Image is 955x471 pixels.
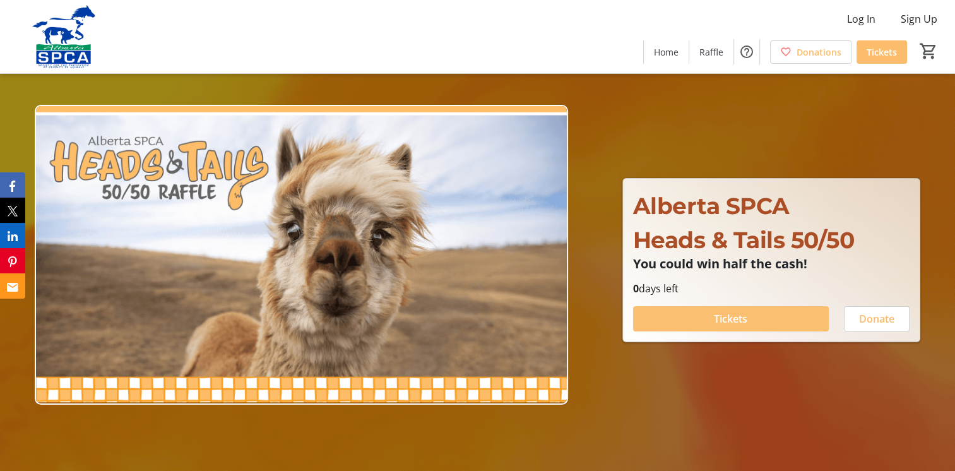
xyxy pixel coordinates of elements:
a: Home [644,40,689,64]
a: Tickets [857,40,907,64]
span: Donate [859,311,894,326]
span: Home [654,45,679,59]
button: Help [734,39,759,64]
span: Heads & Tails 50/50 [633,226,855,254]
span: 0 [633,282,639,295]
span: Raffle [699,45,723,59]
span: Alberta SPCA [633,192,790,220]
img: Campaign CTA Media Photo [35,105,568,405]
span: Donations [797,45,841,59]
a: Donations [770,40,851,64]
span: Tickets [867,45,897,59]
a: Raffle [689,40,733,64]
p: days left [633,281,910,296]
button: Log In [837,9,886,29]
button: Sign Up [891,9,947,29]
img: Alberta SPCA's Logo [8,5,120,68]
p: You could win half the cash! [633,257,910,271]
span: Log In [847,11,875,27]
button: Cart [917,40,940,63]
span: Sign Up [901,11,937,27]
button: Donate [844,306,910,331]
button: Tickets [633,306,829,331]
span: Tickets [714,311,747,326]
